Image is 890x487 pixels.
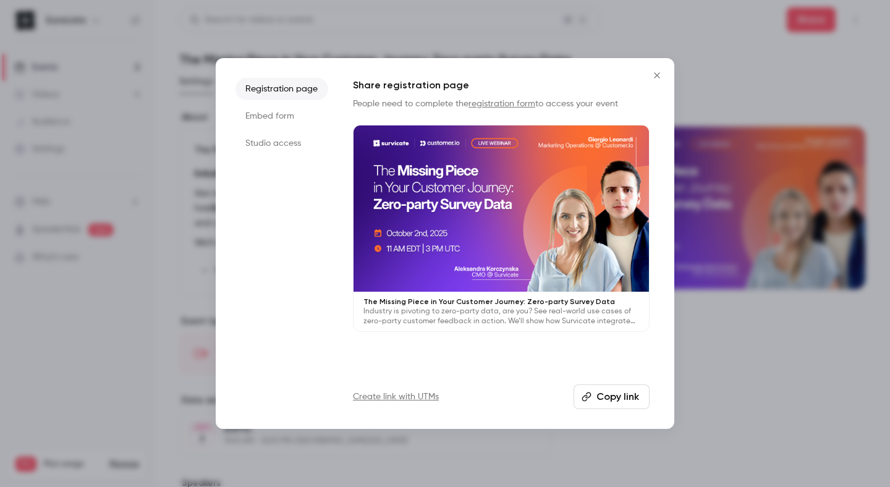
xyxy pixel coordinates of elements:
[235,105,328,127] li: Embed form
[468,100,535,108] a: registration form
[353,391,439,403] a: Create link with UTMs
[235,78,328,100] li: Registration page
[353,125,650,332] a: The Missing Piece in Your Customer Journey: Zero-party Survey DataIndustry is pivoting to zero-pa...
[235,132,328,155] li: Studio access
[363,307,639,326] p: Industry is pivoting to zero-party data, are you? See real-world use cases of zero-party customer...
[353,78,650,93] h1: Share registration page
[363,297,639,307] p: The Missing Piece in Your Customer Journey: Zero-party Survey Data
[645,63,669,88] button: Close
[574,384,650,409] button: Copy link
[353,98,650,110] p: People need to complete the to access your event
